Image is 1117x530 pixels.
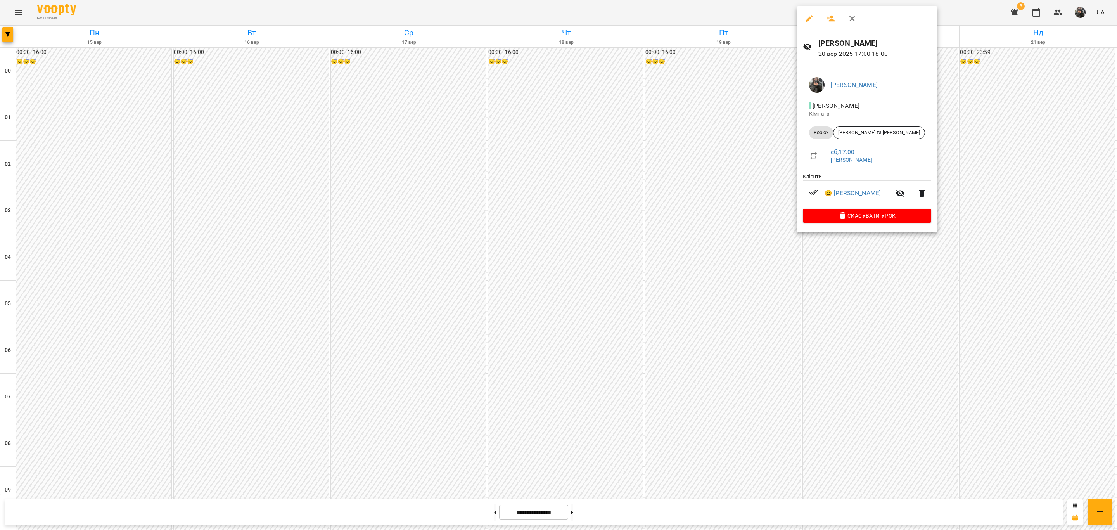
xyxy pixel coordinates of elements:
[833,126,925,139] div: [PERSON_NAME] та [PERSON_NAME]
[833,129,925,136] span: [PERSON_NAME] та [PERSON_NAME]
[831,148,854,156] a: сб , 17:00
[809,102,861,109] span: - [PERSON_NAME]
[818,37,931,49] h6: [PERSON_NAME]
[831,81,878,88] a: [PERSON_NAME]
[825,189,881,198] a: 😀 [PERSON_NAME]
[809,110,925,118] p: Кімната
[809,211,925,220] span: Скасувати Урок
[818,49,931,59] p: 20 вер 2025 17:00 - 18:00
[809,77,825,93] img: 8337ee6688162bb2290644e8745a615f.jpg
[809,188,818,197] svg: Візит сплачено
[803,209,931,223] button: Скасувати Урок
[831,157,872,163] a: [PERSON_NAME]
[809,129,833,136] span: Roblox
[803,173,931,209] ul: Клієнти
